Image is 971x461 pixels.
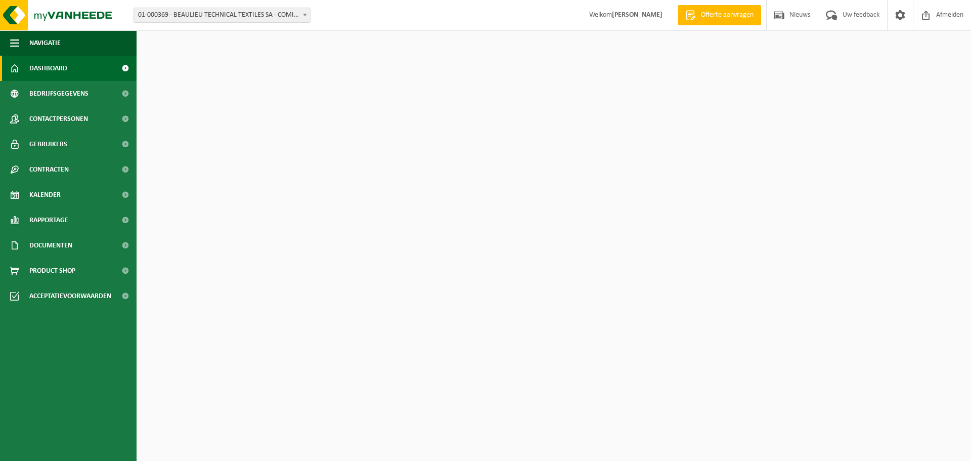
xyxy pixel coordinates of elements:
span: Documenten [29,233,72,258]
span: Navigatie [29,30,61,56]
a: Offerte aanvragen [678,5,761,25]
span: Rapportage [29,207,68,233]
span: Contactpersonen [29,106,88,132]
span: Dashboard [29,56,67,81]
span: 01-000369 - BEAULIEU TECHNICAL TEXTILES SA - COMINES-WARNETON [134,8,310,22]
span: Offerte aanvragen [698,10,756,20]
span: Bedrijfsgegevens [29,81,89,106]
span: Gebruikers [29,132,67,157]
span: Acceptatievoorwaarden [29,283,111,309]
span: Contracten [29,157,69,182]
strong: [PERSON_NAME] [612,11,663,19]
span: Product Shop [29,258,75,283]
span: 01-000369 - BEAULIEU TECHNICAL TEXTILES SA - COMINES-WARNETON [134,8,311,23]
span: Kalender [29,182,61,207]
